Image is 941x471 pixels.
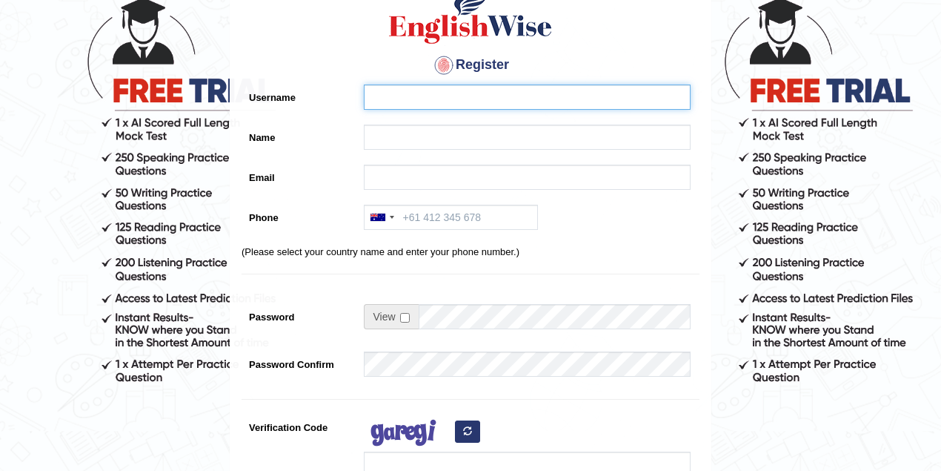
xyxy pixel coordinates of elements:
h4: Register [242,53,699,77]
label: Verification Code [242,415,356,435]
div: Australia: +61 [365,205,399,229]
label: Password Confirm [242,352,356,372]
label: Email [242,165,356,185]
label: Name [242,125,356,145]
input: +61 412 345 678 [364,205,538,230]
label: Phone [242,205,356,225]
input: Show/Hide Password [400,313,410,323]
label: Password [242,304,356,324]
label: Username [242,85,356,105]
p: (Please select your country name and enter your phone number.) [242,245,699,259]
